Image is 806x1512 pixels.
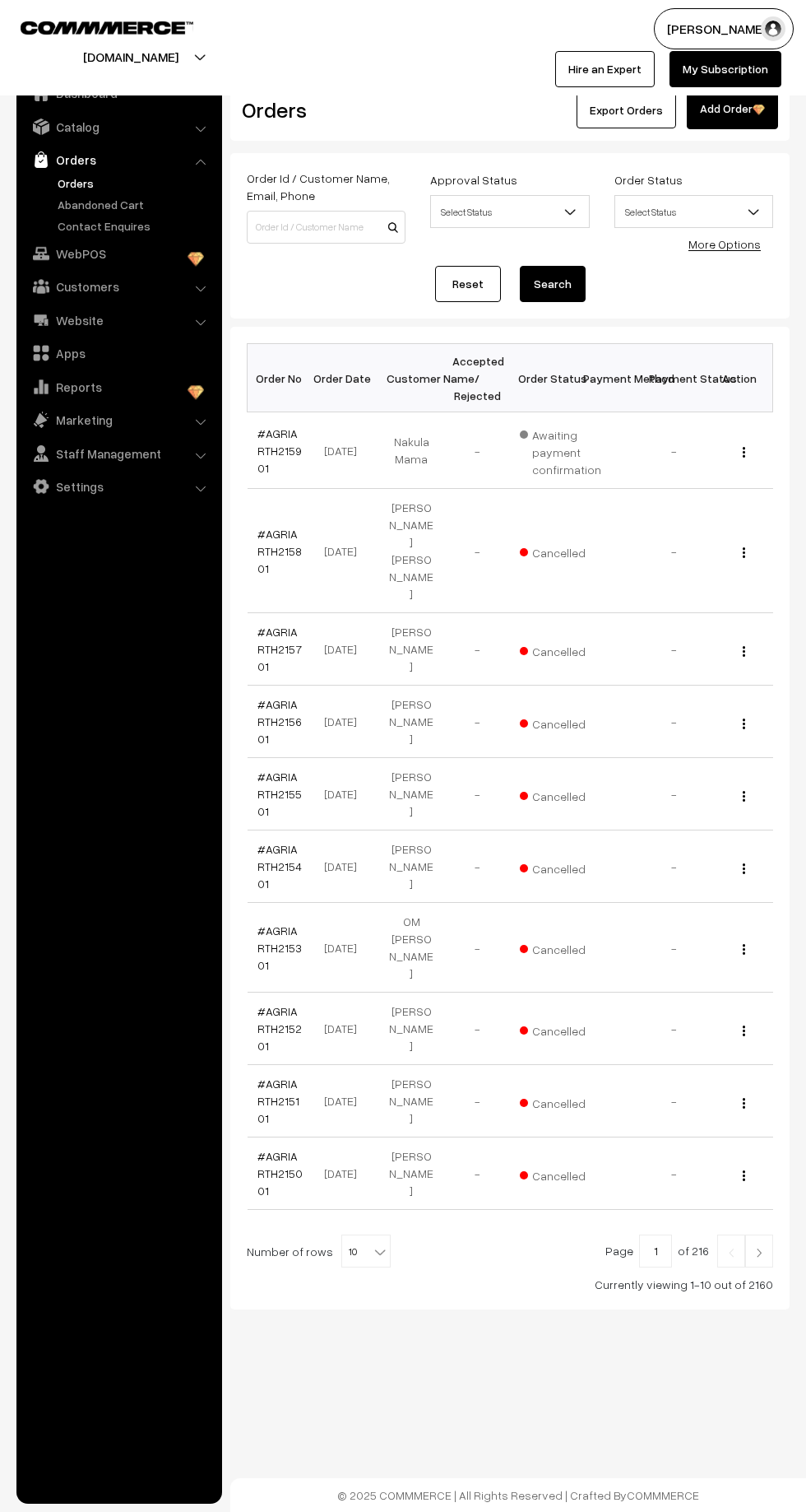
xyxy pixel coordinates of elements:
[313,412,378,489] td: [DATE]
[248,344,313,412] th: Order No
[257,426,302,475] a: #AGRIARTH215901
[313,830,378,903] td: [DATE]
[444,489,510,613] td: -
[520,856,602,877] span: Cancelled
[743,447,745,458] img: Menu
[21,472,216,501] a: Settings
[642,758,707,830] td: -
[444,903,510,993] td: -
[743,1170,745,1181] img: Menu
[520,1091,602,1112] span: Cancelled
[614,195,773,228] span: Select Status
[642,903,707,993] td: -
[313,903,378,993] td: [DATE]
[378,993,444,1065] td: [PERSON_NAME]
[642,1137,707,1210] td: -
[642,993,707,1065] td: -
[444,830,510,903] td: -
[520,266,586,302] button: Search
[642,344,707,412] th: Payment Status
[247,1243,333,1260] span: Number of rows
[615,198,772,226] span: Select Status
[378,686,444,758] td: [PERSON_NAME]
[21,112,216,142] a: Catalog
[257,1077,299,1125] a: #AGRIARTH215101
[313,1065,378,1137] td: [DATE]
[444,1137,510,1210] td: -
[605,1244,633,1258] span: Page
[444,344,510,412] th: Accepted / Rejected
[577,92,676,128] button: Export Orders
[342,1235,390,1268] span: 10
[313,686,378,758] td: [DATE]
[743,1026,745,1036] img: Menu
[743,1098,745,1109] img: Menu
[654,8,794,49] button: [PERSON_NAME]
[257,1004,302,1053] a: #AGRIARTH215201
[257,842,302,891] a: #AGRIARTH215401
[520,540,602,561] span: Cancelled
[378,903,444,993] td: OM [PERSON_NAME]
[435,266,501,302] a: Reset
[21,305,216,335] a: Website
[430,171,517,188] label: Approval Status
[678,1244,709,1258] span: of 216
[520,422,602,478] span: Awaiting payment confirmation
[257,527,302,575] a: #AGRIARTH215801
[21,272,216,301] a: Customers
[21,439,216,468] a: Staff Management
[341,1235,391,1268] span: 10
[242,97,404,123] h2: Orders
[743,719,745,729] img: Menu
[53,196,216,213] a: Abandoned Cart
[21,145,216,174] a: Orders
[444,1065,510,1137] td: -
[520,937,602,958] span: Cancelled
[378,1137,444,1210] td: [PERSON_NAME]
[752,1248,767,1258] img: Right
[247,1276,773,1293] div: Currently viewing 1-10 out of 2160
[642,412,707,489] td: -
[313,758,378,830] td: [DATE]
[444,412,510,489] td: -
[555,51,655,87] a: Hire an Expert
[642,1065,707,1137] td: -
[724,1248,739,1258] img: Left
[313,489,378,613] td: [DATE]
[669,51,781,87] a: My Subscription
[257,697,302,746] a: #AGRIARTH215601
[444,686,510,758] td: -
[378,613,444,686] td: [PERSON_NAME]
[520,1163,602,1184] span: Cancelled
[21,405,216,435] a: Marketing
[431,198,588,226] span: Select Status
[257,1149,303,1198] a: #AGRIARTH215001
[627,1488,699,1502] a: COMMMERCE
[313,613,378,686] td: [DATE]
[520,639,602,660] span: Cancelled
[21,16,164,36] a: COMMMERCE
[21,239,216,268] a: WebPOS
[378,830,444,903] td: [PERSON_NAME]
[642,613,707,686] td: -
[257,625,302,673] a: #AGRIARTH215701
[444,758,510,830] td: -
[743,944,745,955] img: Menu
[53,217,216,235] a: Contact Enquires
[520,784,602,805] span: Cancelled
[378,344,444,412] th: Customer Name
[743,646,745,657] img: Menu
[430,195,589,228] span: Select Status
[520,711,602,733] span: Cancelled
[444,993,510,1065] td: -
[761,16,785,41] img: user
[688,237,761,251] a: More Options
[444,613,510,686] td: -
[642,489,707,613] td: -
[520,1018,602,1040] span: Cancelled
[642,830,707,903] td: -
[21,372,216,402] a: Reports
[576,344,642,412] th: Payment Method
[21,21,193,34] img: COMMMERCE
[642,686,707,758] td: -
